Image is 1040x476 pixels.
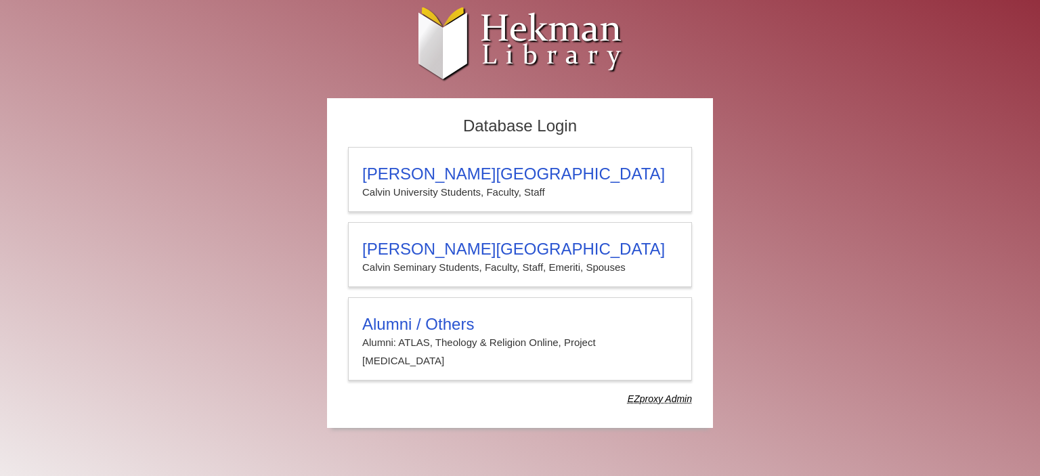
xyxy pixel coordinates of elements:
p: Alumni: ATLAS, Theology & Religion Online, Project [MEDICAL_DATA] [362,334,678,370]
p: Calvin University Students, Faculty, Staff [362,183,678,201]
dfn: Use Alumni login [628,393,692,404]
h3: [PERSON_NAME][GEOGRAPHIC_DATA] [362,165,678,183]
h2: Database Login [341,112,699,140]
p: Calvin Seminary Students, Faculty, Staff, Emeriti, Spouses [362,259,678,276]
a: [PERSON_NAME][GEOGRAPHIC_DATA]Calvin University Students, Faculty, Staff [348,147,692,212]
a: [PERSON_NAME][GEOGRAPHIC_DATA]Calvin Seminary Students, Faculty, Staff, Emeriti, Spouses [348,222,692,287]
h3: [PERSON_NAME][GEOGRAPHIC_DATA] [362,240,678,259]
summary: Alumni / OthersAlumni: ATLAS, Theology & Religion Online, Project [MEDICAL_DATA] [362,315,678,370]
h3: Alumni / Others [362,315,678,334]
